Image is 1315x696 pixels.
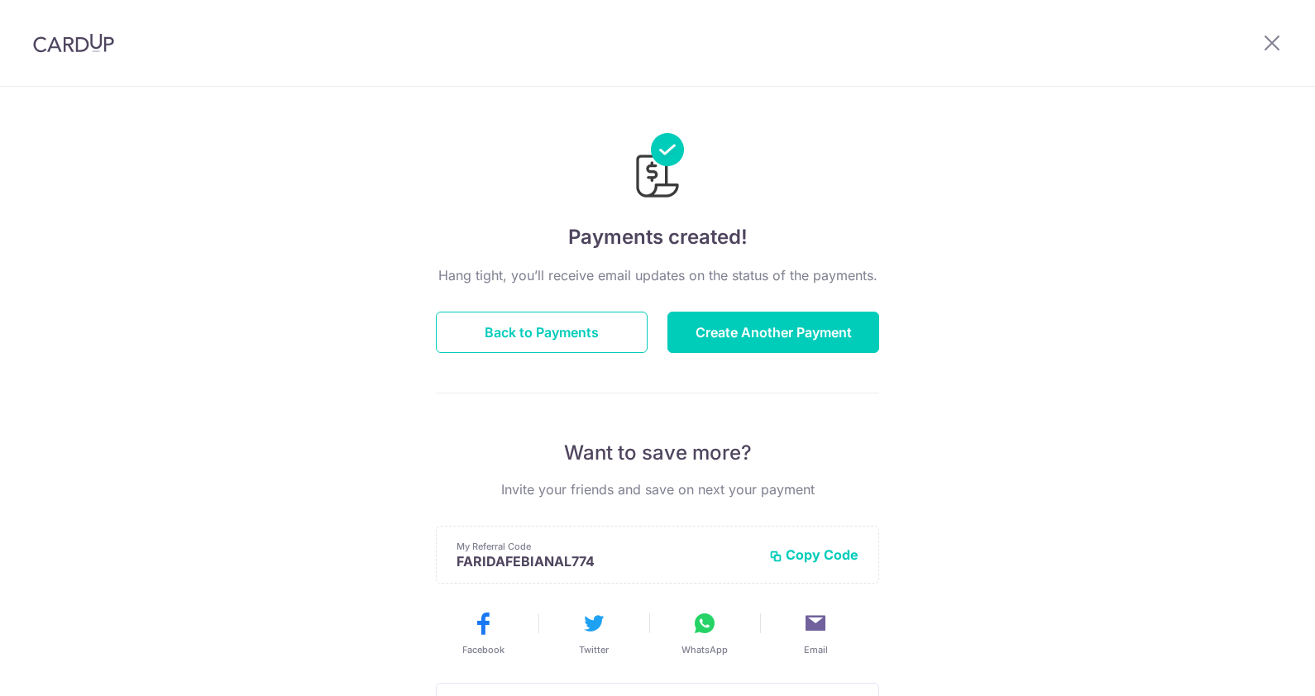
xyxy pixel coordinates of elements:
span: Email [804,643,828,656]
span: Facebook [462,643,504,656]
h4: Payments created! [436,222,879,252]
img: Payments [631,133,684,203]
button: Copy Code [769,546,858,563]
span: Twitter [579,643,609,656]
button: WhatsApp [656,610,753,656]
p: Invite your friends and save on next your payment [436,479,879,499]
span: WhatsApp [681,643,728,656]
button: Email [767,610,864,656]
p: My Referral Code [457,540,756,553]
button: Facebook [434,610,532,656]
button: Create Another Payment [667,312,879,353]
p: Want to save more? [436,440,879,466]
p: Hang tight, you’ll receive email updates on the status of the payments. [436,265,879,285]
p: FARIDAFEBIANAL774 [457,553,756,570]
img: CardUp [33,33,114,53]
button: Back to Payments [436,312,648,353]
button: Twitter [545,610,643,656]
